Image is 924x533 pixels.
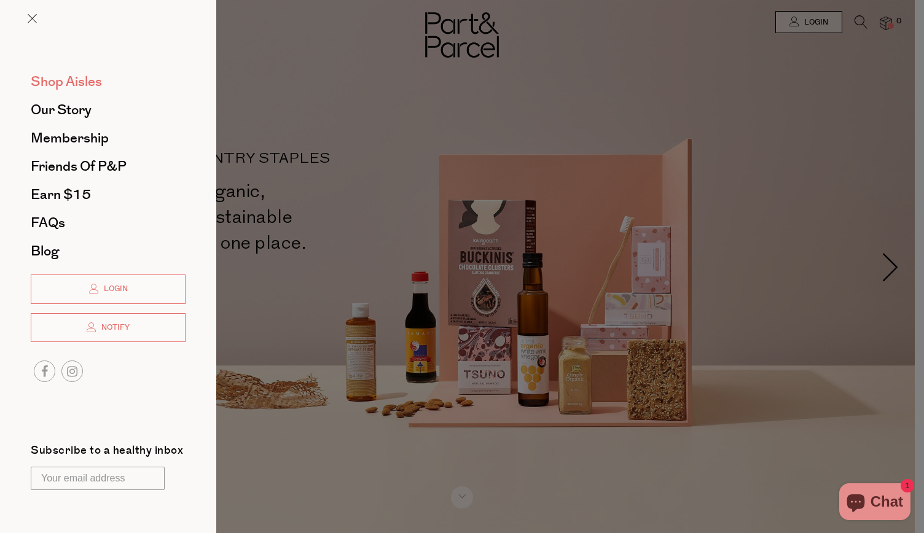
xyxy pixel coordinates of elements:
[31,72,102,91] span: Shop Aisles
[31,244,186,258] a: Blog
[31,274,186,304] a: Login
[98,322,130,333] span: Notify
[31,241,59,261] span: Blog
[31,185,91,204] span: Earn $15
[31,157,127,176] span: Friends of P&P
[31,445,183,461] label: Subscribe to a healthy inbox
[31,100,92,120] span: Our Story
[31,160,186,173] a: Friends of P&P
[31,188,186,201] a: Earn $15
[31,216,186,230] a: FAQs
[31,128,109,148] span: Membership
[836,483,914,523] inbox-online-store-chat: Shopify online store chat
[31,313,186,343] a: Notify
[31,213,65,233] span: FAQs
[31,131,186,145] a: Membership
[31,75,186,88] a: Shop Aisles
[31,467,165,490] input: Your email address
[31,103,186,117] a: Our Story
[101,284,128,294] span: Login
